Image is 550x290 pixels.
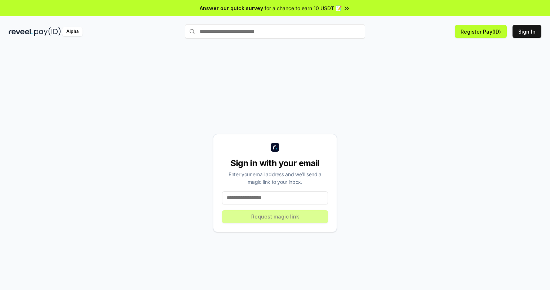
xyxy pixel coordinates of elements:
div: Enter your email address and we’ll send a magic link to your inbox. [222,170,328,186]
button: Sign In [513,25,541,38]
img: reveel_dark [9,27,33,36]
span: for a chance to earn 10 USDT 📝 [265,4,342,12]
div: Sign in with your email [222,157,328,169]
img: pay_id [34,27,61,36]
div: Alpha [62,27,83,36]
span: Answer our quick survey [200,4,263,12]
button: Register Pay(ID) [455,25,507,38]
img: logo_small [271,143,279,152]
